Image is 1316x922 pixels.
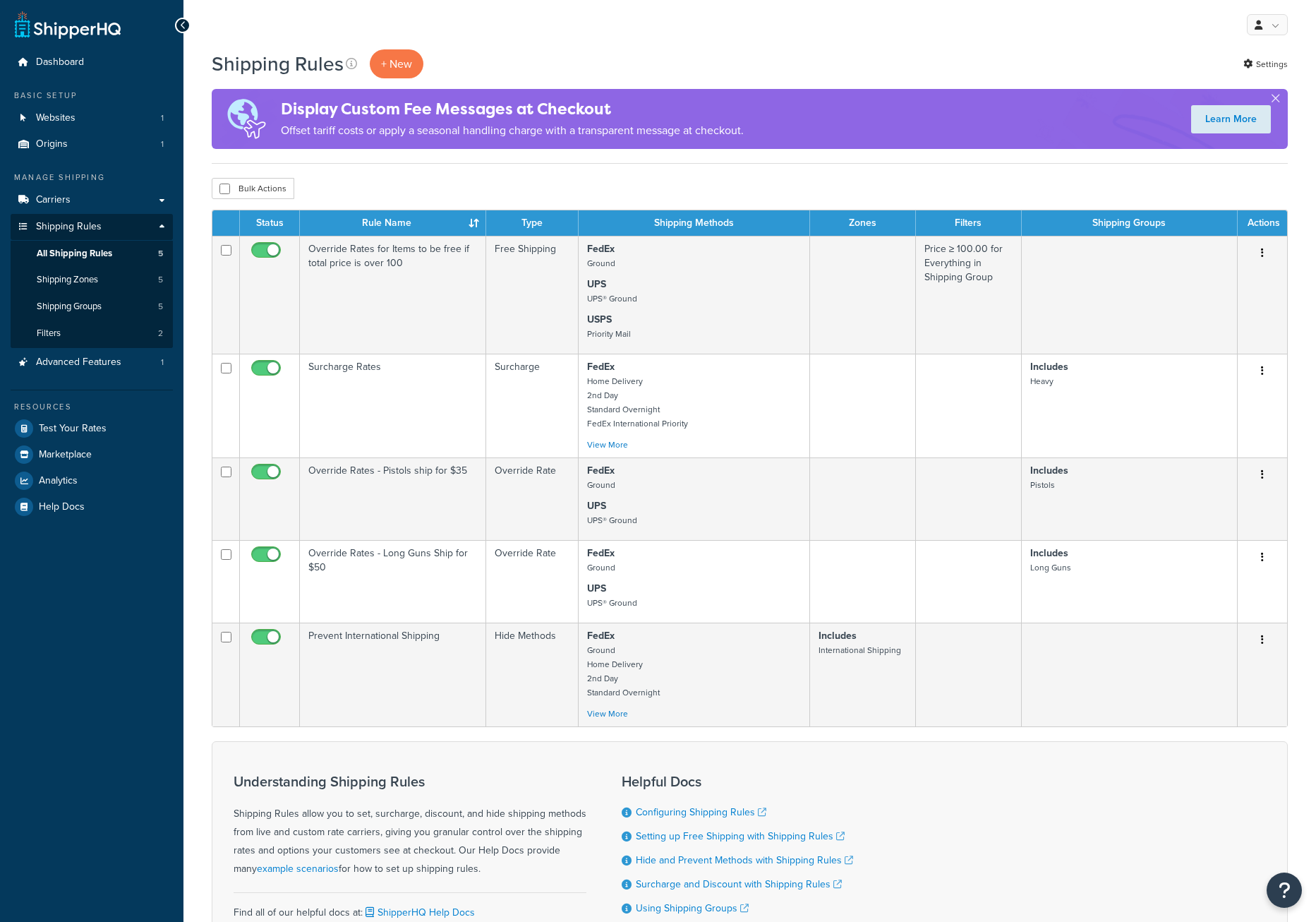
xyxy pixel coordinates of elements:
div: Shipping Rules allow you to set, surcharge, discount, and hide shipping methods from live and cus... [234,774,586,878]
a: Marketplace [11,442,173,467]
h3: Understanding Shipping Rules [234,774,586,789]
li: Origins [11,131,173,157]
span: Carriers [36,194,71,206]
small: UPS® Ground [587,597,637,609]
small: International Shipping [819,644,901,657]
a: Test Your Rates [11,416,173,441]
a: Setting up Free Shipping with Shipping Rules [636,829,845,844]
a: View More [587,707,628,720]
span: Help Docs [39,501,85,513]
img: duties-banner-06bc72dcb5fe05cb3f9472aba00be2ae8eb53ab6f0d8bb03d382ba314ac3c341.png [212,89,281,149]
td: Override Rates - Pistols ship for $35 [300,457,486,540]
div: Manage Shipping [11,172,173,184]
a: Surcharge and Discount with Shipping Rules [636,877,842,892]
strong: Includes [1030,546,1068,561]
span: Shipping Zones [37,274,98,286]
span: Advanced Features [36,357,121,369]
small: Long Guns [1030,561,1071,574]
small: Ground [587,561,615,574]
th: Filters [916,210,1022,236]
strong: FedEx [587,241,615,256]
a: Using Shipping Groups [636,901,749,916]
strong: Includes [1030,463,1068,478]
a: Settings [1243,54,1288,74]
span: Shipping Groups [37,301,102,313]
a: Origins 1 [11,131,173,157]
strong: UPS [587,581,606,596]
strong: FedEx [587,628,615,643]
span: All Shipping Rules [37,248,112,260]
th: Actions [1238,210,1287,236]
th: Shipping Methods [579,210,810,236]
span: Marketplace [39,449,92,461]
h1: Shipping Rules [212,50,344,78]
a: Dashboard [11,49,173,76]
span: 1 [161,357,164,369]
strong: FedEx [587,359,615,374]
th: Status [240,210,300,236]
strong: UPS [587,498,606,513]
div: Basic Setup [11,90,173,102]
a: example scenarios [257,861,339,876]
th: Zones [810,210,916,236]
strong: FedEx [587,546,615,561]
a: Configuring Shipping Rules [636,805,766,820]
p: Offset tariff costs or apply a seasonal handling charge with a transparent message at checkout. [281,121,744,140]
a: Shipping Rules [11,214,173,240]
span: 5 [158,301,163,313]
a: Carriers [11,187,173,213]
small: UPS® Ground [587,514,637,527]
small: Ground Home Delivery 2nd Day Standard Overnight [587,644,660,699]
li: Shipping Zones [11,267,173,293]
td: Override Rates - Long Guns Ship for $50 [300,540,486,623]
p: + New [370,49,423,78]
td: Surcharge Rates [300,354,486,457]
span: Test Your Rates [39,423,107,435]
th: Type [486,210,579,236]
td: Hide Methods [486,623,579,726]
small: UPS® Ground [587,292,637,305]
li: Shipping Rules [11,214,173,348]
td: Override Rate [486,457,579,540]
li: All Shipping Rules [11,241,173,267]
small: Home Delivery 2nd Day Standard Overnight FedEx International Priority [587,375,688,430]
td: Override Rate [486,540,579,623]
a: Analytics [11,468,173,493]
span: Origins [36,138,68,150]
small: Pistols [1030,479,1055,491]
li: Advanced Features [11,349,173,376]
small: Heavy [1030,375,1054,388]
a: Filters 2 [11,321,173,347]
small: Ground [587,479,615,491]
div: Find all of our helpful docs at: [234,892,586,922]
td: Prevent International Shipping [300,623,486,726]
td: Surcharge [486,354,579,457]
h3: Helpful Docs [622,774,853,789]
a: ShipperHQ Home [15,11,121,39]
small: Priority Mail [587,328,631,340]
a: View More [587,438,628,451]
a: All Shipping Rules 5 [11,241,173,267]
a: Hide and Prevent Methods with Shipping Rules [636,853,853,868]
th: Shipping Groups [1022,210,1238,236]
strong: USPS [587,312,612,327]
span: 1 [161,112,164,124]
td: Override Rates for Items to be free if total price is over 100 [300,236,486,354]
th: Rule Name : activate to sort column ascending [300,210,486,236]
strong: FedEx [587,463,615,478]
a: Help Docs [11,494,173,520]
a: Learn More [1191,105,1271,133]
span: Analytics [39,475,78,487]
span: Filters [37,328,61,340]
button: Bulk Actions [212,178,294,199]
span: 2 [158,328,163,340]
span: 1 [161,138,164,150]
strong: UPS [587,277,606,292]
div: Resources [11,401,173,413]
